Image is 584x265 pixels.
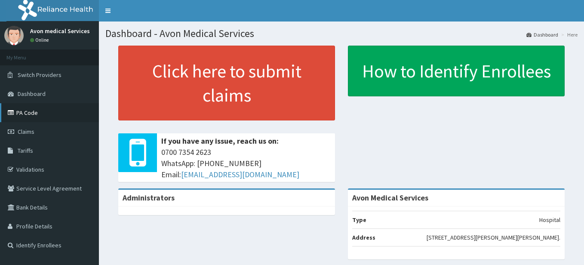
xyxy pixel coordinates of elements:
p: Hospital [539,216,560,224]
b: Administrators [123,193,175,203]
a: Click here to submit claims [118,46,335,120]
span: Claims [18,128,34,136]
img: User Image [4,26,24,45]
b: Address [352,234,375,241]
a: How to Identify Enrollees [348,46,565,96]
strong: Avon Medical Services [352,193,428,203]
span: Switch Providers [18,71,61,79]
b: Type [352,216,366,224]
span: 0700 7354 2623 WhatsApp: [PHONE_NUMBER] Email: [161,147,331,180]
a: [EMAIL_ADDRESS][DOMAIN_NAME] [181,169,299,179]
p: [STREET_ADDRESS][PERSON_NAME][PERSON_NAME]. [427,233,560,242]
li: Here [559,31,578,38]
span: Dashboard [18,90,46,98]
h1: Dashboard - Avon Medical Services [105,28,578,39]
span: Tariffs [18,147,33,154]
a: Dashboard [526,31,558,38]
p: Avon medical Services [30,28,90,34]
b: If you have any issue, reach us on: [161,136,279,146]
a: Online [30,37,51,43]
